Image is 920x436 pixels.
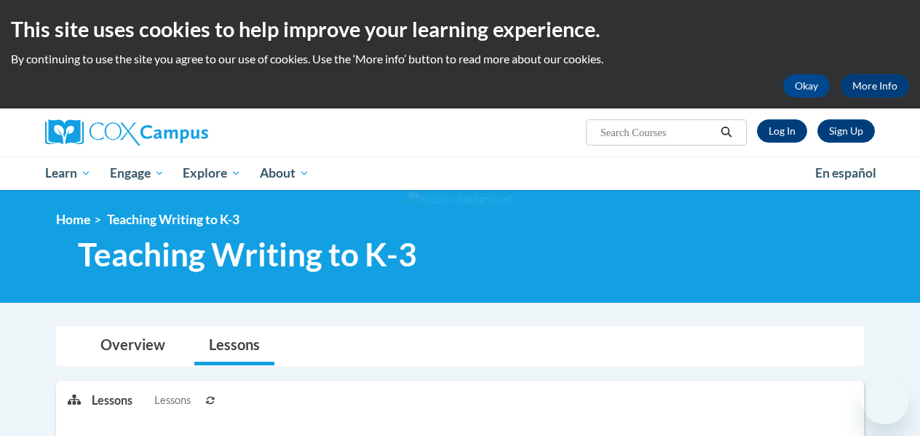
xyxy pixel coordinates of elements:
a: Log In [757,119,807,143]
img: Section background [408,191,512,207]
img: Cox Campus [45,119,208,146]
span: Teaching Writing to K-3 [78,235,417,274]
span: About [260,165,309,182]
button: Search [715,124,737,141]
span: Explore [183,165,241,182]
a: Home [56,212,90,227]
input: Search Courses [599,124,715,141]
button: Okay [783,74,830,98]
div: Main menu [34,156,886,190]
p: Lessons [92,392,132,408]
span: Learn [45,165,91,182]
a: Learn [36,156,100,190]
a: About [250,156,319,190]
h2: This site uses cookies to help improve your learning experience. [11,15,909,44]
a: Lessons [194,327,274,365]
a: Explore [173,156,250,190]
p: By continuing to use the site you agree to our use of cookies. Use the ‘More info’ button to read... [11,51,909,67]
a: Register [817,119,875,143]
a: Overview [86,327,180,365]
a: En español [806,158,886,189]
a: Cox Campus [45,119,307,146]
span: Teaching Writing to K-3 [107,212,239,227]
span: Engage [110,165,164,182]
a: More Info [841,74,909,98]
span: En español [815,165,876,181]
span: Lessons [154,392,191,408]
a: Engage [100,156,174,190]
iframe: Button to launch messaging window [862,378,908,424]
